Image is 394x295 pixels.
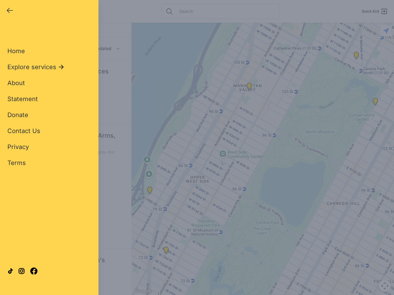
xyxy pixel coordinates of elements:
[7,111,28,119] a: Donate
[7,63,65,71] button: Explore services
[7,143,29,151] a: Privacy
[7,95,38,103] a: Statement
[7,127,40,135] a: Contact Us
[7,63,56,71] span: Explore services
[7,159,26,167] a: Terms
[7,79,25,87] a: About
[7,47,25,55] a: Home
